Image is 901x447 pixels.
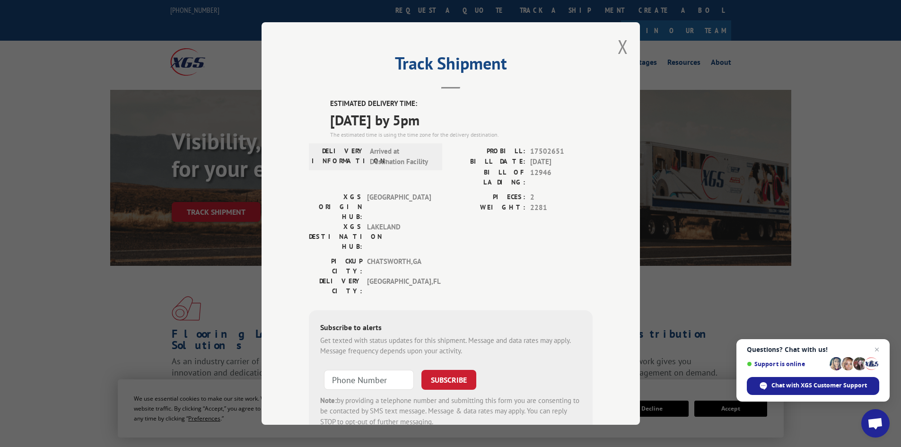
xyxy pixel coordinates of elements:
[771,381,867,390] span: Chat with XGS Customer Support
[871,344,883,355] span: Close chat
[370,146,434,167] span: Arrived at Destination Facility
[320,335,581,357] div: Get texted with status updates for this shipment. Message and data rates may apply. Message frequ...
[530,146,593,157] span: 17502651
[367,276,431,296] span: [GEOGRAPHIC_DATA] , FL
[618,34,628,59] button: Close modal
[312,146,365,167] label: DELIVERY INFORMATION:
[421,370,476,390] button: SUBSCRIBE
[309,276,362,296] label: DELIVERY CITY:
[367,192,431,222] span: [GEOGRAPHIC_DATA]
[861,409,890,438] div: Open chat
[747,346,879,353] span: Questions? Chat with us!
[367,256,431,276] span: CHATSWORTH , GA
[324,370,414,390] input: Phone Number
[530,157,593,167] span: [DATE]
[320,396,337,405] strong: Note:
[309,256,362,276] label: PICKUP CITY:
[309,222,362,252] label: XGS DESTINATION HUB:
[320,395,581,428] div: by providing a telephone number and submitting this form you are consenting to be contacted by SM...
[451,157,525,167] label: BILL DATE:
[530,202,593,213] span: 2281
[320,322,581,335] div: Subscribe to alerts
[530,167,593,187] span: 12946
[330,131,593,139] div: The estimated time is using the time zone for the delivery destination.
[330,109,593,131] span: [DATE] by 5pm
[747,377,879,395] div: Chat with XGS Customer Support
[747,360,826,368] span: Support is online
[530,192,593,203] span: 2
[330,98,593,109] label: ESTIMATED DELIVERY TIME:
[451,192,525,203] label: PIECES:
[309,192,362,222] label: XGS ORIGIN HUB:
[451,167,525,187] label: BILL OF LADING:
[451,202,525,213] label: WEIGHT:
[451,146,525,157] label: PROBILL:
[309,57,593,75] h2: Track Shipment
[367,222,431,252] span: LAKELAND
